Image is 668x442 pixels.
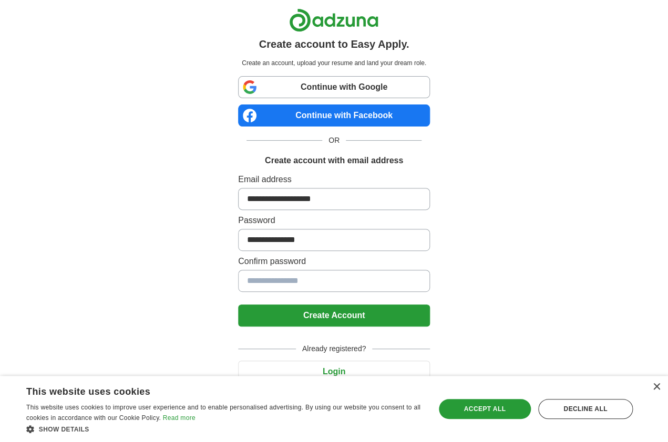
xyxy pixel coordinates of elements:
img: Adzuna logo [289,8,378,32]
div: Show details [26,424,423,434]
div: Accept all [439,399,531,419]
p: Create an account, upload your resume and land your dream role. [240,58,428,68]
label: Email address [238,173,430,186]
a: Read more, opens a new window [163,414,196,422]
span: Already registered? [296,343,372,354]
h1: Create account with email address [265,154,403,167]
span: OR [322,135,346,146]
label: Password [238,214,430,227]
h1: Create account to Easy Apply. [259,36,409,52]
button: Login [238,361,430,383]
div: Close [652,383,660,391]
label: Confirm password [238,255,430,268]
a: Continue with Google [238,76,430,98]
div: Decline all [538,399,633,419]
span: This website uses cookies to improve user experience and to enable personalised advertising. By u... [26,404,420,422]
div: This website uses cookies [26,382,397,398]
button: Create Account [238,304,430,327]
a: Continue with Facebook [238,104,430,127]
a: Login [238,367,430,376]
span: Show details [39,426,89,433]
